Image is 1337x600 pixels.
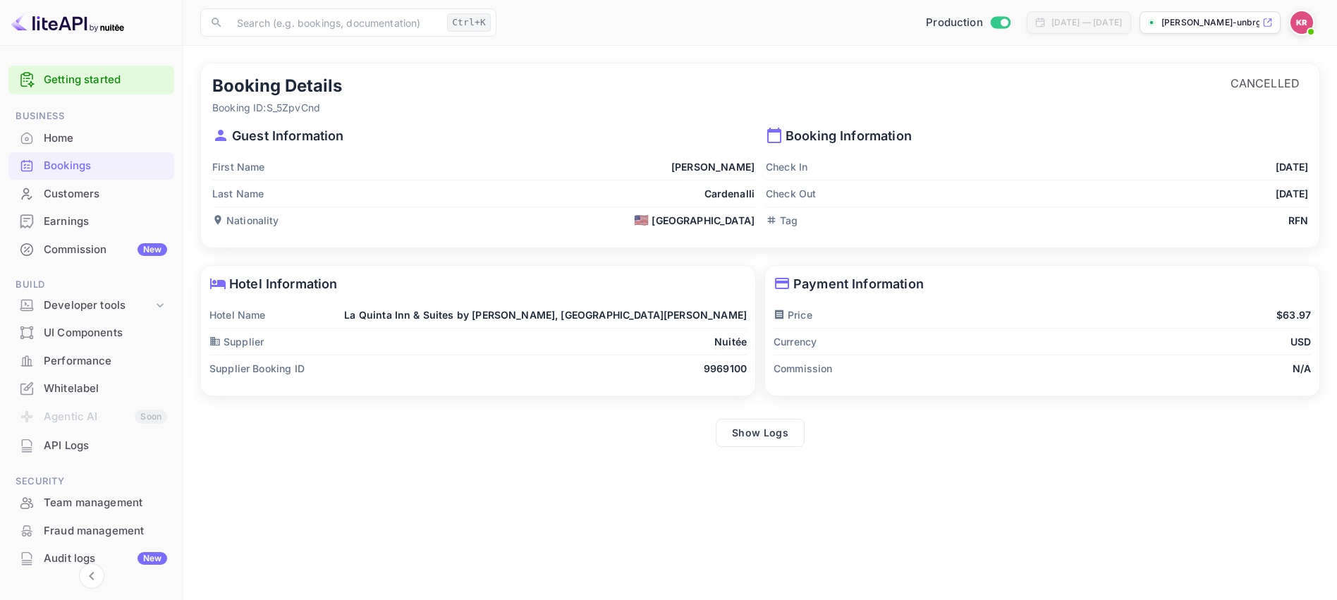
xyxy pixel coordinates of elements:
p: [DATE] [1276,159,1308,174]
span: Business [8,109,174,124]
div: Home [44,130,167,147]
p: N/A [1293,361,1311,376]
p: $63.97 [1276,307,1311,322]
div: Switch to Sandbox mode [920,15,1015,31]
div: Audit logsNew [8,545,174,573]
span: Production [926,15,983,31]
div: Ctrl+K [447,13,491,32]
div: Fraud management [44,523,167,539]
span: Build [8,277,174,293]
p: 9969100 [704,361,747,376]
p: Price [774,307,812,322]
a: Performance [8,348,174,374]
div: New [138,243,167,256]
a: Getting started [44,72,167,88]
a: UI Components [8,319,174,345]
img: LiteAPI logo [11,11,124,34]
h5: Booking Details [212,75,342,97]
a: Earnings [8,208,174,234]
p: Payment Information [774,274,1311,293]
div: UI Components [8,319,174,347]
a: Team management [8,489,174,515]
div: UI Components [44,325,167,341]
div: Performance [8,348,174,375]
a: Whitelabel [8,375,174,401]
div: Bookings [44,158,167,174]
div: Audit logs [44,551,167,567]
p: Booking Information [766,126,1308,145]
div: API Logs [8,432,174,460]
a: Bookings [8,152,174,178]
p: First Name [212,159,265,174]
p: Hotel Information [209,274,747,293]
div: Team management [8,489,174,517]
p: Supplier Booking ID [209,361,305,376]
p: RFN [1288,213,1308,228]
div: Earnings [8,208,174,235]
p: Guest Information [212,126,755,145]
p: Check Out [766,186,816,201]
div: Customers [8,180,174,208]
p: [PERSON_NAME]-unbrg.[PERSON_NAME]... [1161,16,1259,29]
span: CANCELLED [1222,76,1308,90]
span: 🇺🇸 [634,214,649,226]
div: Commission [44,242,167,258]
a: Audit logsNew [8,545,174,571]
a: Customers [8,180,174,207]
div: Fraud management [8,518,174,545]
div: Whitelabel [8,375,174,403]
p: [PERSON_NAME] [671,159,755,174]
input: Search (e.g. bookings, documentation) [228,8,441,37]
p: Commission [774,361,833,376]
p: Hotel Name [209,307,266,322]
div: Developer tools [44,298,153,314]
div: Team management [44,495,167,511]
p: USD [1290,334,1311,349]
span: Security [8,474,174,489]
p: Currency [774,334,817,349]
p: Last Name [212,186,264,201]
div: Bookings [8,152,174,180]
button: Collapse navigation [79,563,104,589]
div: [DATE] — [DATE] [1051,16,1122,29]
a: Fraud management [8,518,174,544]
p: La Quinta Inn & Suites by [PERSON_NAME], [GEOGRAPHIC_DATA][PERSON_NAME] [344,307,747,322]
a: CommissionNew [8,236,174,262]
p: Tag [766,213,798,228]
div: Performance [44,353,167,369]
p: Nuitée [714,334,747,349]
div: Earnings [44,214,167,230]
button: Show Logs [716,419,805,447]
div: Customers [44,186,167,202]
div: Whitelabel [44,381,167,397]
img: Kobus Roux [1290,11,1313,34]
div: New [138,552,167,565]
div: Getting started [8,66,174,94]
div: API Logs [44,438,167,454]
p: Check In [766,159,807,174]
div: Developer tools [8,293,174,318]
div: Home [8,125,174,152]
p: Nationality [212,213,279,228]
div: CommissionNew [8,236,174,264]
p: Booking ID: S_5ZpvCnd [212,100,342,115]
p: Cardenalli [704,186,755,201]
a: Home [8,125,174,151]
p: Supplier [209,334,264,349]
div: [GEOGRAPHIC_DATA] [634,213,755,228]
a: API Logs [8,432,174,458]
p: [DATE] [1276,186,1308,201]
